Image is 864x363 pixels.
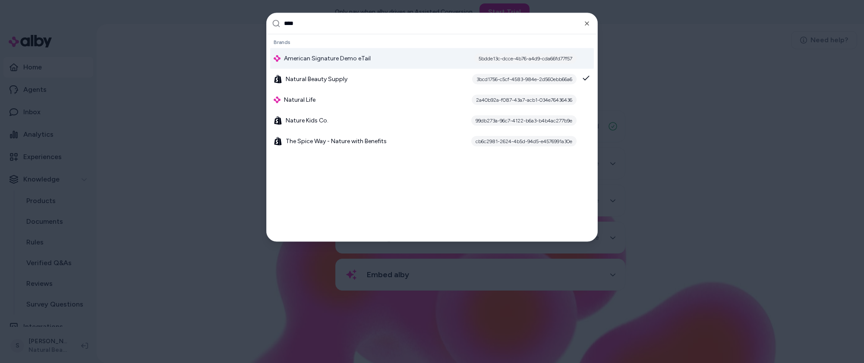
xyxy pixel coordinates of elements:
[472,74,577,84] div: 3bcd1756-c5cf-4583-984e-2d560ebb66a6
[286,75,347,83] span: Natural Beauty Supply
[274,96,281,103] img: alby Logo
[284,54,371,63] span: American Signature Demo eTail
[472,94,577,105] div: 2a40b92a-f087-43a7-acb1-034e76436436
[270,36,594,48] div: Brands
[274,55,281,62] img: alby Logo
[471,136,577,146] div: cb6c2981-2624-4b5d-94d5-e4576991a30e
[474,53,577,63] div: 5bdde13c-dcce-4b76-a4d9-cda66fd77f57
[286,116,328,125] span: Nature Kids Co.
[286,137,387,145] span: The Spice Way - Nature with Benefits
[284,95,315,104] span: Natural Life
[471,115,577,125] div: 99db273a-96c7-4122-b6a3-b4b4ac277b9e
[267,34,597,241] div: Suggestions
